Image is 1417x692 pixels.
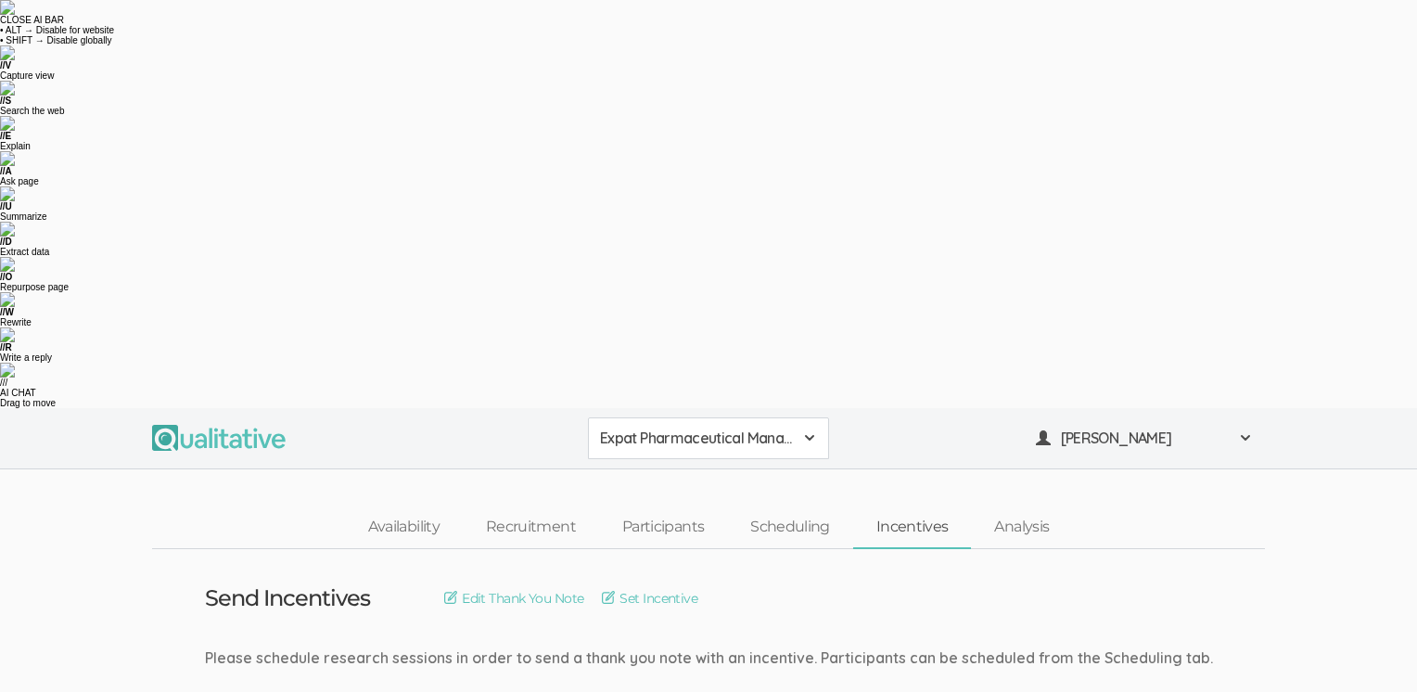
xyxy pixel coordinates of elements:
span: [PERSON_NAME] [1061,428,1228,449]
a: Scheduling [727,507,853,547]
button: [PERSON_NAME] [1024,417,1265,459]
a: Edit Thank You Note [444,588,583,609]
a: Analysis [971,507,1072,547]
a: Set Incentive [602,588,697,609]
a: Incentives [853,507,972,547]
div: Please schedule research sessions in order to send a thank you note with an incentive. Participan... [205,647,1213,669]
button: Expat Pharmaceutical Managers [588,417,829,459]
h3: Send Incentives [205,586,371,610]
img: Qualitative [152,425,286,451]
span: Expat Pharmaceutical Managers [600,428,793,449]
a: Availability [345,507,463,547]
a: Participants [599,507,727,547]
a: Recruitment [463,507,599,547]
